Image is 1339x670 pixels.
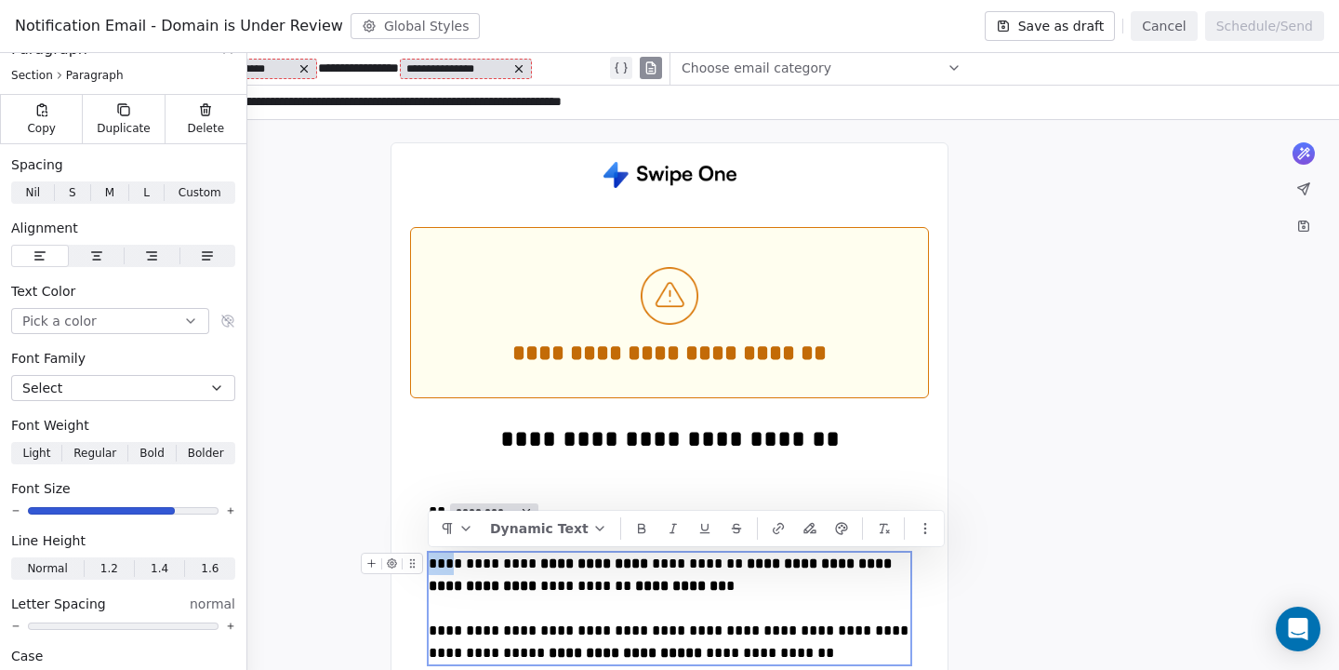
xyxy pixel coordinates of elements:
span: Duplicate [97,121,150,136]
div: Open Intercom Messenger [1276,607,1320,651]
span: Custom [179,184,221,201]
span: Alignment [11,219,78,237]
button: Pick a color [11,308,209,334]
button: Dynamic Text [483,515,615,543]
span: 1.6 [201,560,219,577]
span: Text Color [11,282,75,301]
button: Cancel [1131,11,1197,41]
span: M [105,184,114,201]
span: Spacing [11,155,63,174]
span: 1.4 [151,560,168,577]
span: Paragraph [66,68,124,83]
span: Bolder [188,445,224,462]
button: Save as draft [985,11,1116,41]
span: Font Weight [11,416,89,435]
span: Select [22,379,62,397]
span: Section [11,68,53,83]
span: 1.2 [100,560,118,577]
span: Letter Spacing [11,595,106,613]
span: S [69,184,76,201]
span: Case [11,647,43,665]
span: Copy [27,121,56,136]
span: Font Size [11,479,71,498]
button: Schedule/Send [1205,11,1324,41]
span: L [143,184,150,201]
span: Nil [25,184,40,201]
span: Choose email category [682,59,831,77]
span: Light [22,445,50,462]
span: Font Family [11,349,86,368]
span: Regular [73,445,116,462]
span: normal [190,595,235,613]
button: Global Styles [351,13,481,39]
span: Bold [139,445,165,462]
span: Normal [27,560,67,577]
span: Line Height [11,531,86,550]
span: Notification Email - Domain is Under Review [15,15,343,37]
span: Delete [188,121,225,136]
